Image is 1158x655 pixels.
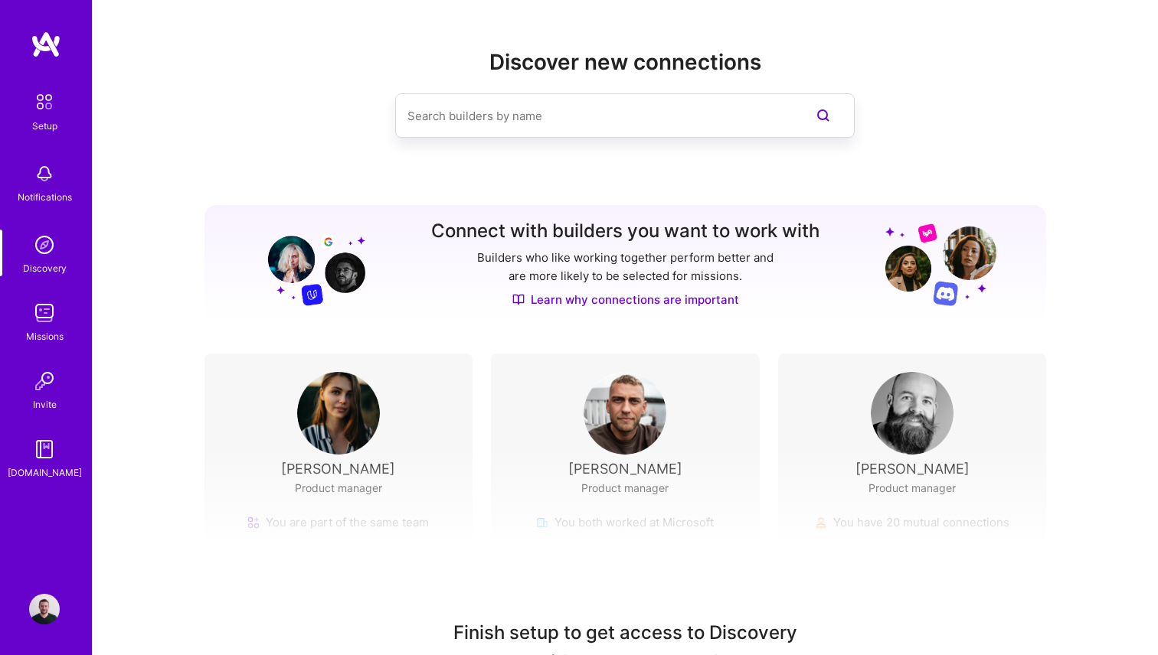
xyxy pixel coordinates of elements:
img: User Avatar [29,594,60,624]
img: discovery [29,230,60,260]
div: Notifications [18,189,72,205]
img: Grow your network [885,223,996,306]
div: Setup [32,118,57,134]
img: User Avatar [871,372,954,455]
img: Invite [29,366,60,396]
img: User Avatar [584,372,666,455]
img: logo [31,31,61,58]
img: Grow your network [254,222,365,306]
img: Discover [512,293,525,306]
div: Finish setup to get access to Discovery [453,621,797,645]
i: icon SearchPurple [814,106,833,125]
div: Invite [33,396,57,412]
img: bell [29,158,60,189]
img: guide book [29,434,60,464]
div: Discovery [23,260,67,276]
h2: Discover new connections [204,50,1047,75]
div: [DOMAIN_NAME] [8,464,82,481]
p: Builders who like working together perform better and are more likely to be selected for missions. [474,249,777,285]
img: setup [28,86,61,118]
input: Search builders by name [407,96,781,135]
h3: Connect with builders you want to work with [431,220,819,243]
a: User Avatar [25,594,64,624]
img: teamwork [29,298,60,328]
div: Missions [26,328,64,344]
a: Learn why connections are important [512,292,739,308]
img: User Avatar [297,372,380,455]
